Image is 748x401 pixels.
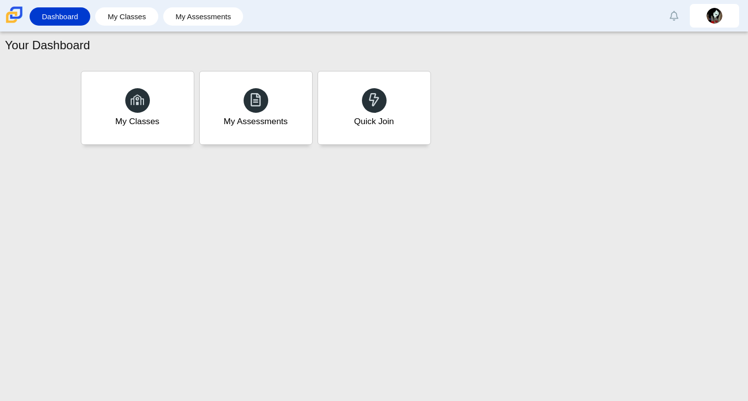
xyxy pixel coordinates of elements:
[81,71,194,145] a: My Classes
[318,71,431,145] a: Quick Join
[199,71,313,145] a: My Assessments
[100,7,153,26] a: My Classes
[224,115,288,128] div: My Assessments
[707,8,722,24] img: jasmine.prince.dHpTB5
[354,115,394,128] div: Quick Join
[115,115,160,128] div: My Classes
[5,37,90,54] h1: Your Dashboard
[4,4,25,25] img: Carmen School of Science & Technology
[690,4,739,28] a: jasmine.prince.dHpTB5
[168,7,239,26] a: My Assessments
[663,5,685,27] a: Alerts
[4,18,25,27] a: Carmen School of Science & Technology
[35,7,85,26] a: Dashboard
